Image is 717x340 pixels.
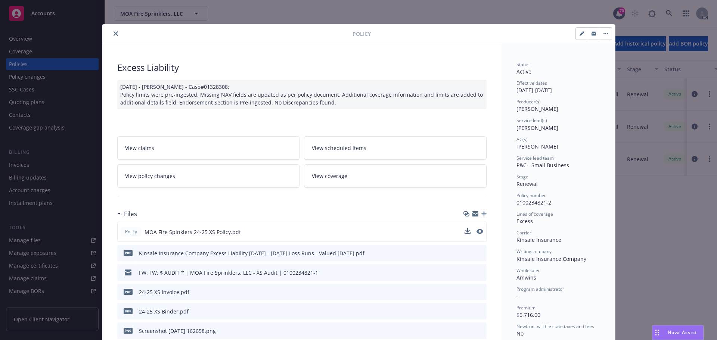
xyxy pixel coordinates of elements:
[516,255,586,262] span: Kinsale Insurance Company
[304,136,487,160] a: View scheduled items
[516,199,551,206] span: 0100234821-2
[516,124,558,131] span: [PERSON_NAME]
[516,61,530,68] span: Status
[139,288,189,296] div: 24-25 XS Invoice.pdf
[117,209,137,219] div: Files
[477,229,483,234] button: preview file
[124,289,133,294] span: pdf
[516,155,554,161] span: Service lead team
[477,288,484,296] button: preview file
[465,308,471,315] button: download file
[145,228,241,236] span: MOA Fire Spinklers 24-25 XS Policy.pdf
[516,293,518,300] span: -
[124,308,133,314] span: pdf
[124,209,137,219] h3: Files
[304,164,487,188] a: View coverage
[124,328,133,333] span: png
[111,29,120,38] button: close
[668,329,697,336] span: Nova Assist
[124,228,139,235] span: Policy
[465,269,471,277] button: download file
[465,327,471,335] button: download file
[516,330,524,337] span: No
[516,99,541,105] span: Producer(s)
[139,327,216,335] div: Screenshot [DATE] 162658.png
[516,174,528,180] span: Stage
[516,286,564,292] span: Program administrator
[312,144,366,152] span: View scheduled items
[516,274,536,281] span: Amwins
[125,172,175,180] span: View policy changes
[516,80,600,94] div: [DATE] - [DATE]
[125,144,154,152] span: View claims
[117,80,487,109] div: [DATE] - [PERSON_NAME] - Case#01328308: Policy limits were pre-ingested. Missing NAV fields are u...
[139,269,318,277] div: FW: FW: $ AUDIT * | MOA Fire Sprinklers, LLC - XS Audit | 0100234821-1
[139,249,364,257] div: Kinsale Insurance Company Excess Liability [DATE] - [DATE] Loss Runs - Valued [DATE].pdf
[139,308,189,315] div: 24-25 XS Binder.pdf
[465,288,471,296] button: download file
[516,218,533,225] span: Excess
[312,172,347,180] span: View coverage
[516,80,547,86] span: Effective dates
[652,325,704,340] button: Nova Assist
[477,269,484,277] button: preview file
[652,325,662,340] div: Drag to move
[516,236,561,243] span: Kinsale Insurance
[117,164,300,188] a: View policy changes
[516,192,546,199] span: Policy number
[477,228,483,236] button: preview file
[516,117,547,124] span: Service lead(s)
[516,248,552,255] span: Writing company
[516,211,553,217] span: Lines of coverage
[353,30,371,38] span: Policy
[516,143,558,150] span: [PERSON_NAME]
[516,68,531,75] span: Active
[477,249,484,257] button: preview file
[516,323,594,330] span: Newfront will file state taxes and fees
[117,61,487,74] div: Excess Liability
[516,305,536,311] span: Premium
[477,308,484,315] button: preview file
[477,327,484,335] button: preview file
[516,180,538,187] span: Renewal
[465,249,471,257] button: download file
[465,228,471,236] button: download file
[516,267,540,274] span: Wholesaler
[516,136,528,143] span: AC(s)
[516,230,531,236] span: Carrier
[117,136,300,160] a: View claims
[516,162,569,169] span: P&C - Small Business
[124,250,133,256] span: pdf
[516,311,540,318] span: $6,716.00
[465,228,471,234] button: download file
[516,105,558,112] span: [PERSON_NAME]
